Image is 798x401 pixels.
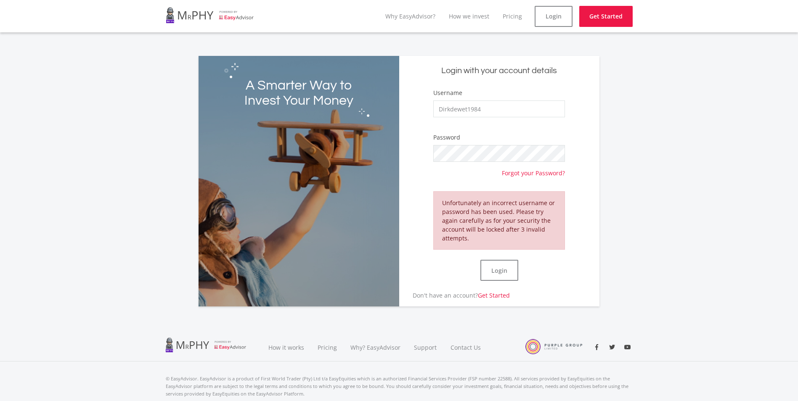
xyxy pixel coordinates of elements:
button: Login [480,260,518,281]
a: Pricing [311,333,344,361]
label: Username [433,89,462,97]
a: Get Started [579,6,633,27]
a: How it works [262,333,311,361]
h5: Login with your account details [406,65,594,77]
a: Why EasyAdvisor? [385,12,435,20]
p: © EasyAdvisor. EasyAdvisor is a product of First World Trader (Pty) Ltd t/a EasyEquities which is... [166,375,633,398]
a: Contact Us [444,333,488,361]
a: Support [407,333,444,361]
a: How we invest [449,12,489,20]
a: Login [535,6,573,27]
p: Don't have an account? [399,291,510,300]
label: Password [433,133,460,142]
a: Why? EasyAdvisor [344,333,407,361]
a: Pricing [503,12,522,20]
a: Forgot your Password? [502,162,565,177]
a: Get Started [478,291,510,299]
h2: A Smarter Way to Invest Your Money [239,78,359,108]
div: Unfortunately an incorrect username or password has been used. Please try again carefully as for ... [433,191,565,250]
